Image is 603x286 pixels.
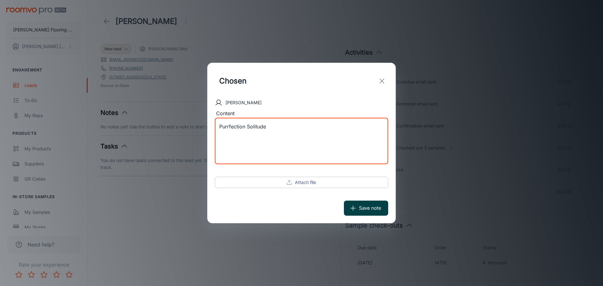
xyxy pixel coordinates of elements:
[376,75,388,87] button: exit
[215,110,388,118] div: Content
[215,70,341,92] input: Title
[219,123,384,159] textarea: Purrfection Solitude
[225,99,262,106] p: [PERSON_NAME]
[215,177,388,188] button: Attach file
[344,201,388,216] button: Save note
